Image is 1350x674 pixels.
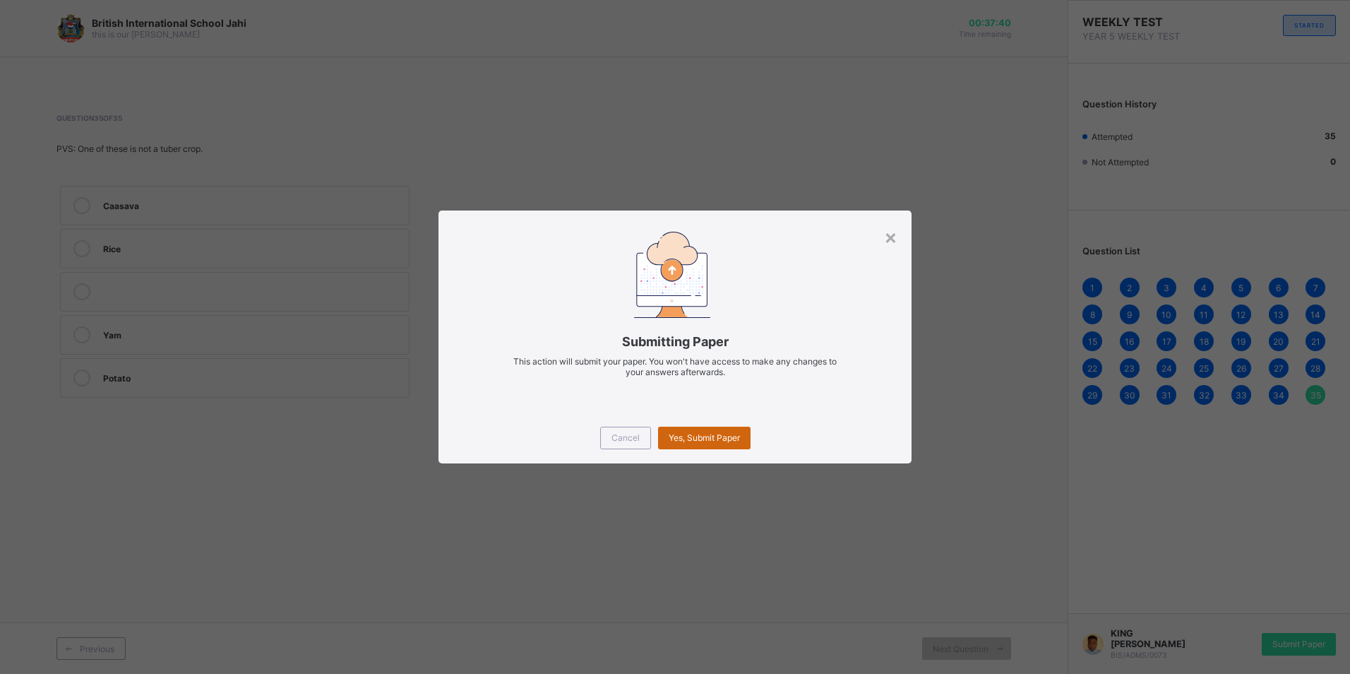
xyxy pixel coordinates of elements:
[513,356,837,377] span: This action will submit your paper. You won't have access to make any changes to your answers aft...
[460,334,890,349] span: Submitting Paper
[634,232,710,317] img: submitting-paper.7509aad6ec86be490e328e6d2a33d40a.svg
[611,432,640,443] span: Cancel
[669,432,740,443] span: Yes, Submit Paper
[884,225,897,249] div: ×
